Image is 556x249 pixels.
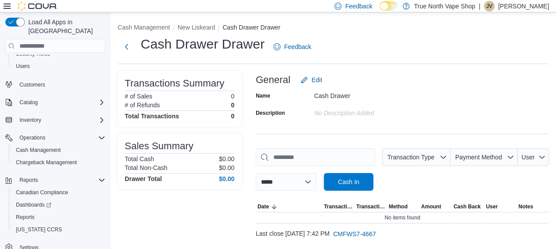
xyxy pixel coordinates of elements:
[219,164,234,171] p: $0.00
[19,99,38,106] span: Catalog
[345,2,372,11] span: Feedback
[382,148,450,166] button: Transaction Type
[18,2,58,11] img: Cova
[324,203,353,210] span: Transaction Type
[19,117,41,124] span: Inventory
[314,89,433,99] div: Cash Drawer
[141,35,265,53] h1: Cash Drawer Drawer
[16,159,77,166] span: Chargeback Management
[16,214,35,221] span: Reports
[9,144,109,156] button: Cash Management
[421,203,441,210] span: Amount
[16,189,68,196] span: Canadian Compliance
[2,78,109,91] button: Customers
[19,177,38,184] span: Reports
[9,199,109,211] a: Dashboards
[256,148,375,166] input: This is a search bar. As you type, the results lower in the page will automatically filter.
[330,225,379,243] button: CMFWS7-4667
[16,175,42,185] button: Reports
[484,201,516,212] button: User
[222,24,280,31] button: Cash Drawer Drawer
[297,71,326,89] button: Edit
[12,61,105,72] span: Users
[231,102,234,109] p: 0
[12,145,64,155] a: Cash Management
[521,154,535,161] span: User
[16,201,51,208] span: Dashboards
[387,154,435,161] span: Transaction Type
[9,60,109,72] button: Users
[387,201,419,212] button: Method
[270,38,314,56] a: Feedback
[414,1,475,11] p: True North Vape Shop
[118,38,135,56] button: Next
[9,223,109,236] button: [US_STATE] CCRS
[125,175,162,182] h4: Drawer Total
[19,81,45,88] span: Customers
[16,63,30,70] span: Users
[256,225,549,243] div: Last close [DATE] 7:42 PM
[12,200,55,210] a: Dashboards
[12,61,33,72] a: Users
[12,200,105,210] span: Dashboards
[256,92,270,99] label: Name
[16,147,61,154] span: Cash Management
[9,211,109,223] button: Reports
[9,156,109,169] button: Chargeback Management
[419,201,452,212] button: Amount
[256,75,290,85] h3: General
[16,226,62,233] span: [US_STATE] CCRS
[16,79,49,90] a: Customers
[284,42,311,51] span: Feedback
[12,224,105,235] span: Washington CCRS
[311,75,322,84] span: Edit
[125,78,224,89] h3: Transactions Summary
[518,203,533,210] span: Notes
[518,148,549,166] button: User
[2,174,109,186] button: Reports
[354,201,387,212] button: Transaction #
[257,203,269,210] span: Date
[219,155,234,162] p: $0.00
[450,148,518,166] button: Payment Method
[125,93,152,100] h6: # of Sales
[16,115,105,125] span: Inventory
[12,157,81,168] a: Chargeback Management
[356,203,385,210] span: Transaction #
[16,175,105,185] span: Reports
[12,212,38,223] a: Reports
[125,113,179,120] h4: Total Transactions
[125,164,168,171] h6: Total Non-Cash
[125,155,154,162] h6: Total Cash
[452,201,484,212] button: Cash Back
[256,201,322,212] button: Date
[453,203,480,210] span: Cash Back
[2,132,109,144] button: Operations
[333,230,376,238] span: CMFWS7-4667
[16,79,105,90] span: Customers
[16,115,45,125] button: Inventory
[2,114,109,126] button: Inventory
[486,1,492,11] span: JV
[16,97,105,108] span: Catalog
[479,1,480,11] p: |
[2,96,109,109] button: Catalog
[231,93,234,100] p: 0
[486,203,498,210] span: User
[455,154,502,161] span: Payment Method
[16,132,49,143] button: Operations
[384,214,420,221] span: No items found
[322,201,354,212] button: Transaction Type
[256,109,285,117] label: Description
[16,97,41,108] button: Catalog
[219,175,234,182] h4: $0.00
[25,18,105,35] span: Load All Apps in [GEOGRAPHIC_DATA]
[12,212,105,223] span: Reports
[16,132,105,143] span: Operations
[12,187,72,198] a: Canadian Compliance
[12,145,105,155] span: Cash Management
[389,203,408,210] span: Method
[12,224,65,235] a: [US_STATE] CCRS
[118,23,549,34] nav: An example of EuiBreadcrumbs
